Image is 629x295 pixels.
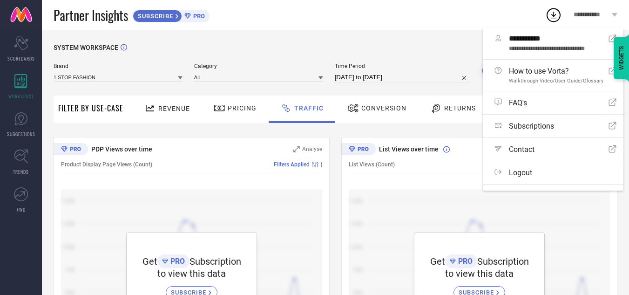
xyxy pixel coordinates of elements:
[379,145,439,153] span: List Views over time
[483,91,623,114] a: FAQ's
[228,104,257,112] span: Pricing
[7,130,35,137] span: SUGGESTIONS
[456,257,473,266] span: PRO
[158,105,190,112] span: Revenue
[54,44,118,51] span: SYSTEM WORKSPACE
[444,104,476,112] span: Returns
[483,138,623,161] a: Contact
[321,161,322,168] span: |
[168,257,185,266] span: PRO
[509,145,534,154] span: Contact
[191,13,205,20] span: PRO
[7,55,35,62] span: SCORECARDS
[349,161,395,168] span: List Views (Count)
[293,146,300,152] svg: Zoom
[58,103,123,114] span: Filter By Use-Case
[54,6,128,25] span: Partner Insights
[335,72,471,83] input: Select time period
[54,63,183,69] span: Brand
[509,98,527,107] span: FAQ's
[133,7,210,22] a: SUBSCRIBEPRO
[61,161,152,168] span: Product Display Page Views (Count)
[483,115,623,137] a: Subscriptions
[302,146,322,152] span: Analyse
[133,13,176,20] span: SUBSCRIBE
[483,60,623,91] a: How to use Vorta?Walkthrough Video/User Guide/Glossary
[13,168,29,175] span: TRENDS
[445,268,514,279] span: to view this data
[294,104,324,112] span: Traffic
[194,63,323,69] span: Category
[509,67,603,75] span: How to use Vorta?
[545,7,562,23] div: Open download list
[509,168,532,177] span: Logout
[17,206,26,213] span: FWD
[91,145,152,153] span: PDP Views over time
[274,161,310,168] span: Filters Applied
[157,268,226,279] span: to view this data
[361,104,406,112] span: Conversion
[430,256,445,267] span: Get
[142,256,157,267] span: Get
[189,256,241,267] span: Subscription
[341,143,376,157] div: Premium
[8,93,34,100] span: WORKSPACE
[509,122,554,130] span: Subscriptions
[335,63,471,69] span: Time Period
[54,143,88,157] div: Premium
[509,78,603,84] span: Walkthrough Video/User Guide/Glossary
[477,256,529,267] span: Subscription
